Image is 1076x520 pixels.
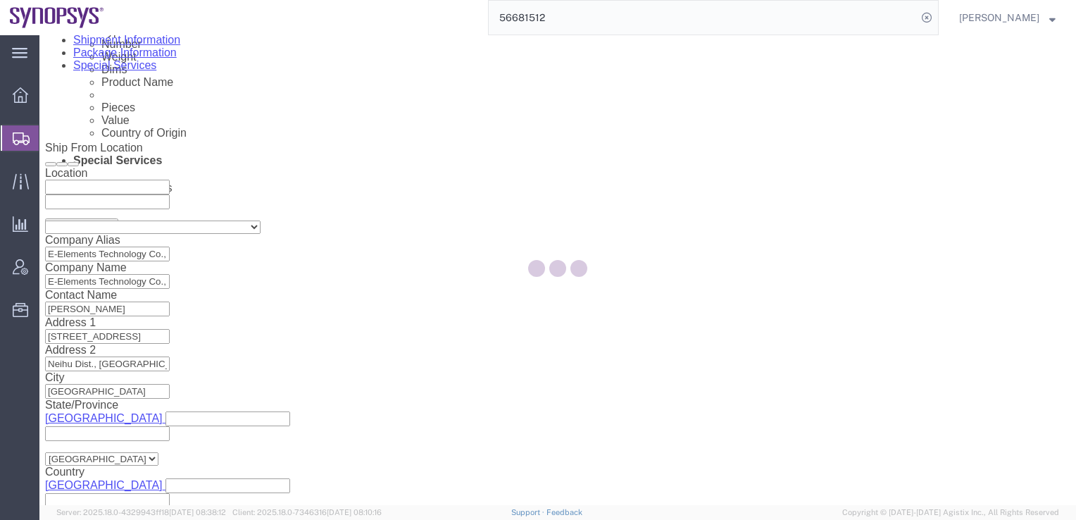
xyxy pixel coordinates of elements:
[511,508,546,516] a: Support
[327,508,382,516] span: [DATE] 08:10:16
[489,1,917,35] input: Search for shipment number, reference number
[958,9,1056,26] button: [PERSON_NAME]
[56,508,226,516] span: Server: 2025.18.0-4329943ff18
[546,508,582,516] a: Feedback
[959,10,1039,25] span: Susan Sun
[169,508,226,516] span: [DATE] 08:38:12
[232,508,382,516] span: Client: 2025.18.0-7346316
[842,507,1059,519] span: Copyright © [DATE]-[DATE] Agistix Inc., All Rights Reserved
[10,7,104,28] img: logo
